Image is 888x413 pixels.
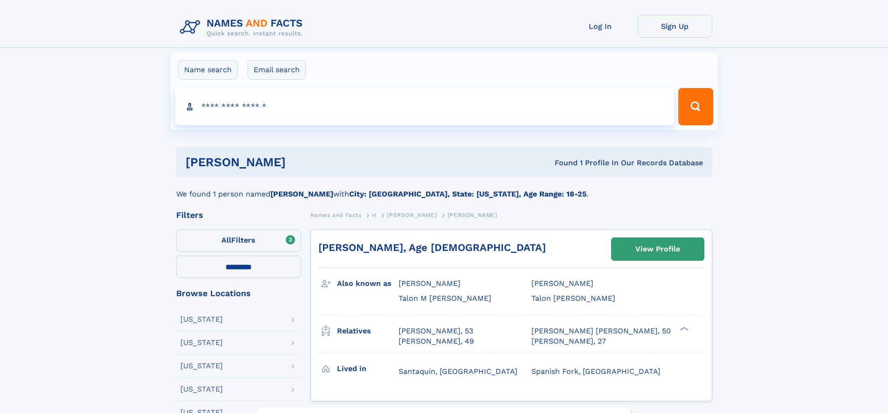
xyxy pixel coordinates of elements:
span: Santaquin, [GEOGRAPHIC_DATA] [399,367,517,376]
label: Filters [176,230,301,252]
a: [PERSON_NAME], 49 [399,336,474,346]
h3: Also known as [337,276,399,291]
div: [US_STATE] [180,362,223,370]
a: Sign Up [638,15,712,38]
h1: [PERSON_NAME] [186,156,420,168]
input: search input [175,88,675,125]
a: [PERSON_NAME], Age [DEMOGRAPHIC_DATA] [318,242,546,253]
a: View Profile [612,238,704,260]
a: [PERSON_NAME] [387,209,437,221]
a: [PERSON_NAME], 53 [399,326,473,336]
span: [PERSON_NAME] [399,279,461,288]
a: [PERSON_NAME] [PERSON_NAME], 50 [531,326,671,336]
div: We found 1 person named with . [176,177,712,200]
span: [PERSON_NAME] [447,212,497,218]
img: Logo Names and Facts [176,15,310,40]
a: H [372,209,377,221]
span: Talon M [PERSON_NAME] [399,294,491,303]
a: [PERSON_NAME], 27 [531,336,606,346]
div: [US_STATE] [180,316,223,323]
b: [PERSON_NAME] [270,190,333,198]
div: [US_STATE] [180,386,223,393]
div: View Profile [635,238,680,260]
span: H [372,212,377,218]
b: City: [GEOGRAPHIC_DATA], State: [US_STATE], Age Range: 18-25 [349,190,586,198]
a: Log In [563,15,638,38]
a: Names and Facts [310,209,362,221]
div: ❯ [678,325,689,332]
div: Found 1 Profile In Our Records Database [420,158,703,168]
label: Email search [248,60,306,80]
span: All [221,236,231,244]
span: Talon [PERSON_NAME] [531,294,615,303]
div: Filters [176,211,301,219]
div: [US_STATE] [180,339,223,346]
label: Name search [178,60,238,80]
span: [PERSON_NAME] [387,212,437,218]
span: [PERSON_NAME] [531,279,593,288]
div: Browse Locations [176,289,301,298]
span: Spanish Fork, [GEOGRAPHIC_DATA] [531,367,661,376]
h3: Relatives [337,323,399,339]
button: Search Button [678,88,713,125]
h3: Lived in [337,361,399,377]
